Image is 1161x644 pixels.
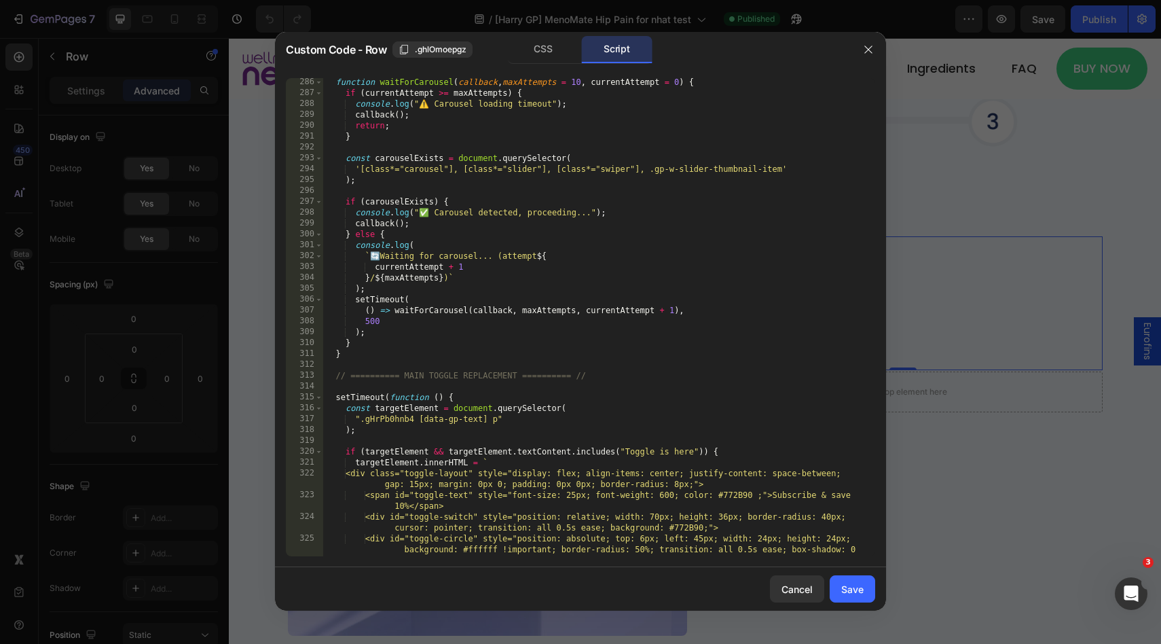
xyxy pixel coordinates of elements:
div: 308 [286,316,323,327]
div: CSS [508,36,579,63]
div: 298 [286,207,323,218]
button: Save [830,575,875,603]
div: 310 [286,338,323,348]
div: Row [492,179,514,192]
a: Buy Now [828,10,919,52]
a: FAQ [767,14,824,47]
a: Reviews [461,14,542,47]
div: Cancel [781,582,813,596]
p: Ingredients [678,20,747,41]
div: 296 [286,185,323,196]
div: 320 [286,446,323,457]
div: 315 [286,392,323,403]
div: 317 [286,414,323,425]
div: 293 [286,153,323,164]
div: Save [841,582,864,596]
strong: July [375,130,401,147]
div: 319 [286,435,323,446]
span: Eurofins [912,285,925,322]
div: 309 [286,327,323,338]
div: 287 [286,88,323,99]
div: 324 [286,512,323,533]
iframe: Intercom live chat [1115,577,1147,610]
span: Custom Code - Row [286,41,387,58]
div: 322 [286,468,323,490]
div: 295 [286,175,323,185]
p: FAQ [783,20,808,41]
div: 312 [286,359,323,370]
p: Toggle is here [476,200,872,219]
div: 305 [286,283,323,294]
div: Drop element here [646,348,718,359]
div: 306 [286,294,323,305]
p: Reviews [477,20,526,41]
div: 301 [286,240,323,251]
div: 289 [286,109,323,120]
div: Script [581,36,652,63]
div: 294 [286,164,323,175]
div: 297 [286,196,323,207]
p: Buy Now [845,20,902,41]
div: 286 [286,77,323,88]
p: Home [405,20,441,41]
a: How It Works [546,14,659,47]
div: 325 [286,533,323,566]
button: .ghlOmoepgz [392,41,473,58]
span: 3 [1143,557,1154,568]
div: 291 [286,131,323,142]
div: 304 [286,272,323,283]
div: 311 [286,348,323,359]
div: 300 [286,229,323,240]
div: 307 [286,305,323,316]
div: 323 [286,490,323,512]
div: 302 [286,251,323,262]
div: 318 [286,425,323,435]
div: 288 [286,99,323,109]
div: 299 [286,218,323,229]
div: 290 [286,120,323,131]
div: 316 [286,403,323,414]
p: purchases made [DATE]. [1,147,931,166]
a: Home [389,14,458,47]
button: Cancel [770,575,824,603]
div: 314 [286,381,323,392]
span: .ghlOmoepgz [415,43,466,56]
a: Ingredients [662,14,763,47]
p: How It Works [562,20,642,41]
div: 321 [286,457,323,468]
div: 303 [286,262,323,272]
img: gempages_501444340413891578-ba940811-2734-462b-9a7f-70a5490285f9.png [38,31,895,109]
u: 3,891 [376,148,407,165]
p: 🚨 has a high risk of selling out, [1,129,931,147]
div: 313 [286,370,323,381]
div: 292 [286,142,323,153]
